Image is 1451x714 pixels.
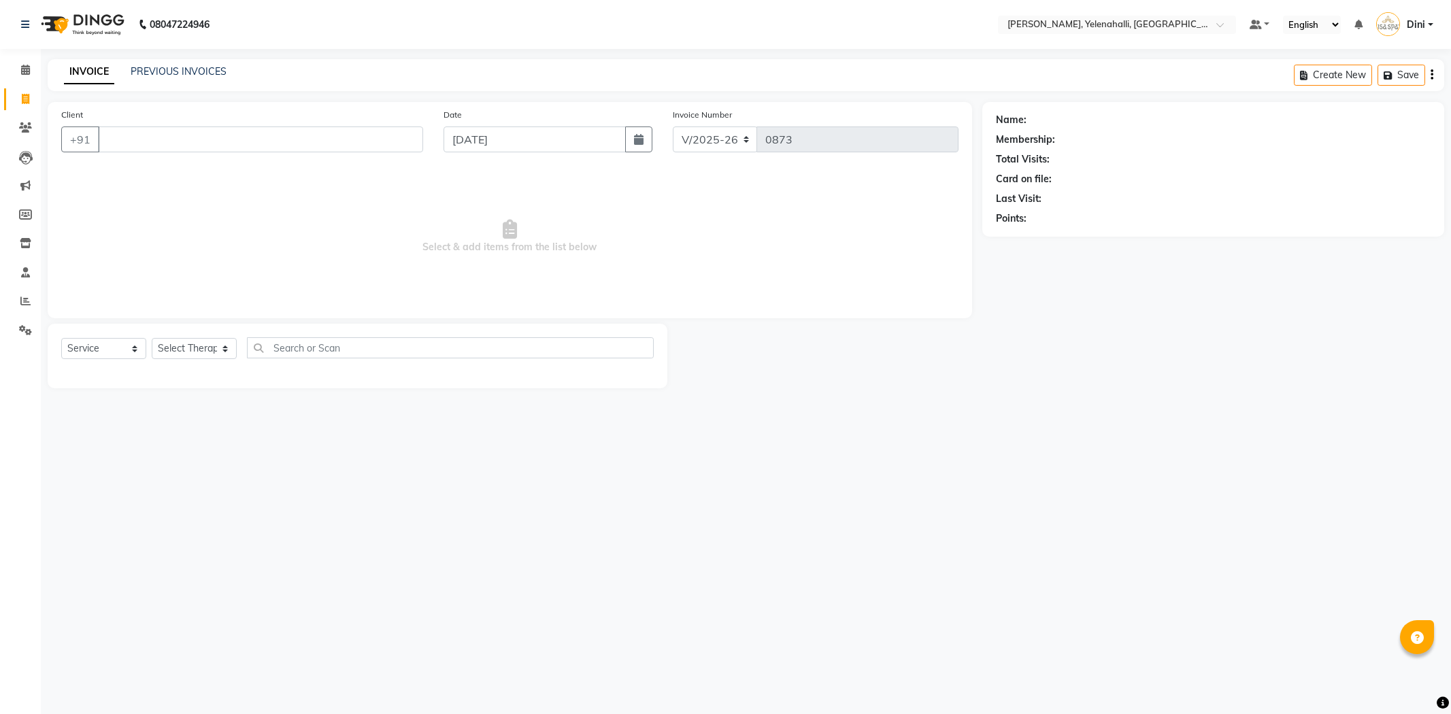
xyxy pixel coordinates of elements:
iframe: chat widget [1394,660,1437,700]
button: +91 [61,126,99,152]
div: Last Visit: [996,192,1041,206]
label: Date [444,109,462,121]
img: Dini [1376,12,1400,36]
div: Membership: [996,133,1055,147]
button: Save [1378,65,1425,86]
div: Name: [996,113,1027,127]
span: Dini [1407,18,1425,32]
b: 08047224946 [150,5,210,44]
label: Invoice Number [673,109,732,121]
div: Total Visits: [996,152,1050,167]
img: logo [35,5,128,44]
span: Select & add items from the list below [61,169,958,305]
button: Create New [1294,65,1372,86]
label: Client [61,109,83,121]
a: INVOICE [64,60,114,84]
div: Points: [996,211,1027,226]
input: Search by Name/Mobile/Email/Code [98,126,423,152]
a: PREVIOUS INVOICES [131,65,227,78]
div: Card on file: [996,172,1052,186]
input: Search or Scan [247,337,654,358]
